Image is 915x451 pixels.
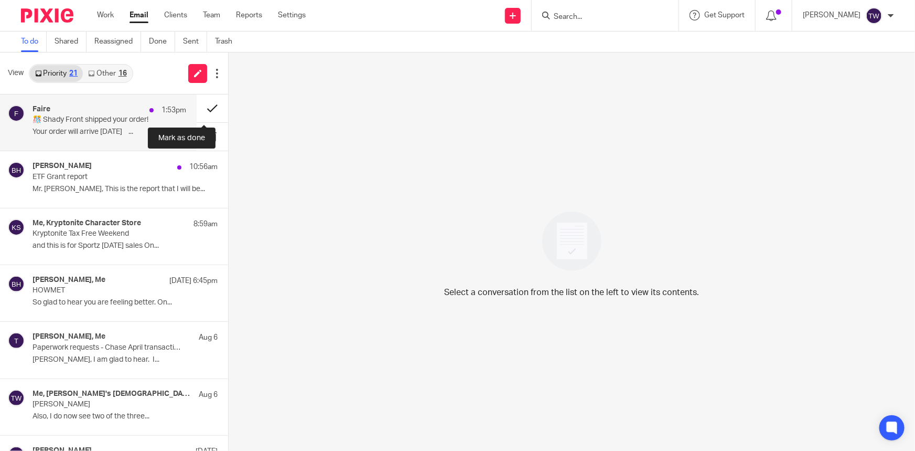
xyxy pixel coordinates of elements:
a: Reports [236,10,262,20]
a: Clients [164,10,187,20]
p: Aug 6 [199,332,218,343]
img: svg%3E [8,162,25,179]
a: Settings [278,10,306,20]
p: 🎊 Shady Front shipped your order! [33,116,156,124]
img: svg%3E [8,276,25,292]
img: image [535,205,608,278]
img: Pixie [21,8,73,23]
img: svg%3E [866,7,882,24]
img: svg%3E [8,332,25,349]
p: 1:53pm [162,105,186,116]
a: Priority21 [30,65,83,82]
p: So glad to hear you are feeling better. On... [33,298,218,307]
div: 21 [69,70,78,77]
span: View [8,68,24,79]
div: 16 [119,70,127,77]
p: Select a conversation from the list on the left to view its contents. [445,286,699,299]
h4: [PERSON_NAME], Me [33,276,105,285]
p: [PERSON_NAME] [33,400,181,409]
p: Your order will arrive [DATE]͏‌ ͏‌ ͏‌ ͏‌ ͏‌... [33,128,186,137]
p: ETF Grant report [33,173,181,182]
p: Kryptonite Tax Free Weekend [33,229,181,238]
p: Also, I do now see two of the three... [33,412,218,421]
h4: Me, [PERSON_NAME]'s [DEMOGRAPHIC_DATA] [33,390,193,398]
p: and this is for Sportz [DATE] sales On... [33,242,218,250]
p: Paperwork requests - Chase April transactions [33,343,181,352]
a: Reassigned [94,32,141,52]
p: [DATE] 6:45pm [169,276,218,286]
h4: [PERSON_NAME], Me [33,332,105,341]
input: Search [553,13,647,22]
h4: Me, Kryptonite Character Store [33,219,141,228]
p: Mr. [PERSON_NAME], This is the report that I will be... [33,185,218,194]
h4: [PERSON_NAME] [33,162,92,171]
p: [PERSON_NAME], I am glad to hear. I... [33,355,218,364]
img: svg%3E [8,390,25,406]
p: Aug 6 [199,390,218,400]
a: Sent [183,32,207,52]
a: Shared [55,32,87,52]
p: HOWMET [33,286,181,295]
a: Trash [215,32,240,52]
a: Done [149,32,175,52]
a: Work [97,10,114,20]
a: Team [203,10,220,20]
a: To do [21,32,47,52]
p: 10:56am [189,162,218,172]
p: [PERSON_NAME] [803,10,860,20]
a: Other16 [83,65,132,82]
span: Get Support [704,12,745,19]
img: svg%3E [8,219,25,236]
p: 8:59am [193,219,218,229]
img: svg%3E [8,105,25,122]
a: Email [130,10,148,20]
h4: Faire [33,105,50,114]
